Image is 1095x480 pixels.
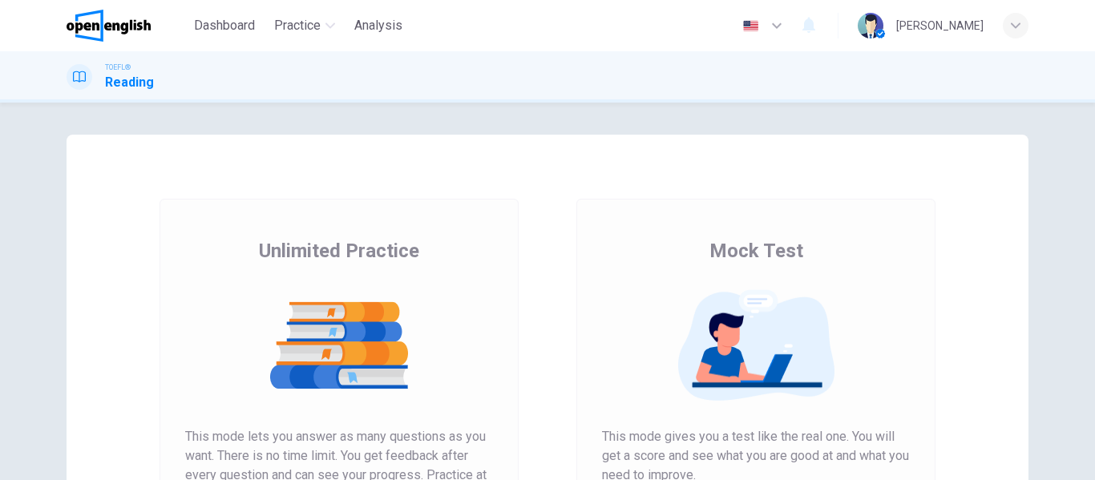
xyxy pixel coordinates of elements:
[858,13,883,38] img: Profile picture
[67,10,188,42] a: OpenEnglish logo
[105,62,131,73] span: TOEFL®
[194,16,255,35] span: Dashboard
[105,73,154,92] h1: Reading
[259,238,419,264] span: Unlimited Practice
[274,16,321,35] span: Practice
[188,11,261,40] button: Dashboard
[268,11,341,40] button: Practice
[741,20,761,32] img: en
[709,238,803,264] span: Mock Test
[896,16,984,35] div: [PERSON_NAME]
[67,10,151,42] img: OpenEnglish logo
[354,16,402,35] span: Analysis
[348,11,409,40] button: Analysis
